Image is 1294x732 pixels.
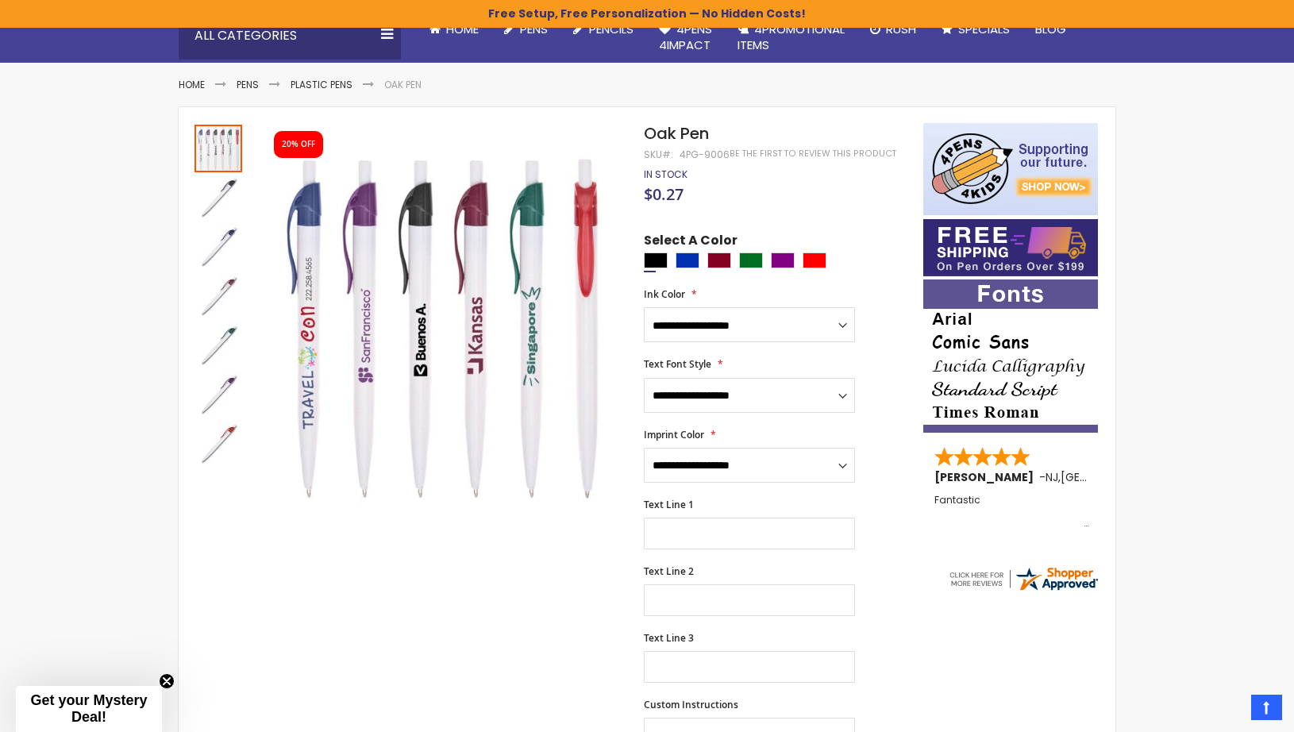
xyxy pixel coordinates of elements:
[929,12,1022,47] a: Specials
[644,698,738,711] span: Custom Instructions
[644,564,694,578] span: Text Line 2
[194,123,244,172] div: Oak Pen
[1035,21,1066,37] span: Blog
[291,78,352,91] a: Plastic Pens
[659,21,712,53] span: 4Pens 4impact
[282,139,315,150] div: 20% OFF
[1061,469,1177,485] span: [GEOGRAPHIC_DATA]
[159,673,175,689] button: Close teaser
[886,21,916,37] span: Rush
[644,148,673,161] strong: SKU
[520,21,548,37] span: Pens
[923,219,1098,276] img: Free shipping on orders over $199
[384,79,422,91] li: Oak Pen
[644,428,704,441] span: Imprint Color
[730,148,896,160] a: Be the first to review this product
[644,168,687,181] span: In stock
[644,287,685,301] span: Ink Color
[934,469,1039,485] span: [PERSON_NAME]
[947,583,1100,596] a: 4pens.com certificate URL
[644,252,668,268] div: Black
[739,252,763,268] div: Green
[923,123,1098,215] img: 4pens 4 kids
[644,168,687,181] div: Availability
[680,148,730,161] div: 4PG-9006
[194,222,244,271] div: Oak Pen
[589,21,634,37] span: Pencils
[237,78,259,91] a: Pens
[738,21,845,53] span: 4PROMOTIONAL ITEMS
[923,279,1098,433] img: font-personalization-examples
[179,12,401,60] div: All Categories
[1022,12,1079,47] a: Blog
[30,692,147,725] span: Get your Mystery Deal!
[446,21,479,37] span: Home
[194,271,244,320] div: Oak Pen
[644,357,711,371] span: Text Font Style
[194,371,242,418] img: Oak Pen
[1039,469,1177,485] span: - ,
[771,252,795,268] div: Purple
[194,172,244,222] div: Oak Pen
[934,495,1088,529] div: Fantastic
[644,631,694,645] span: Text Line 3
[194,420,242,468] img: Oak Pen
[644,498,694,511] span: Text Line 1
[417,12,491,47] a: Home
[947,564,1100,593] img: 4pens.com widget logo
[16,686,162,732] div: Get your Mystery Deal!Close teaser
[644,122,709,144] span: Oak Pen
[644,232,738,253] span: Select A Color
[491,12,560,47] a: Pens
[260,146,622,509] img: Oak Pen
[194,322,242,369] img: Oak Pen
[644,183,684,205] span: $0.27
[646,12,725,64] a: 4Pens4impact
[725,12,857,64] a: 4PROMOTIONALITEMS
[1046,469,1058,485] span: NJ
[958,21,1010,37] span: Specials
[857,12,929,47] a: Rush
[707,252,731,268] div: Burgundy
[194,174,242,222] img: Oak Pen
[179,78,205,91] a: Home
[676,252,699,268] div: Blue
[194,320,244,369] div: Oak Pen
[194,418,242,468] div: Oak Pen
[560,12,646,47] a: Pencils
[194,223,242,271] img: Oak Pen
[194,369,244,418] div: Oak Pen
[194,272,242,320] img: Oak Pen
[803,252,826,268] div: Red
